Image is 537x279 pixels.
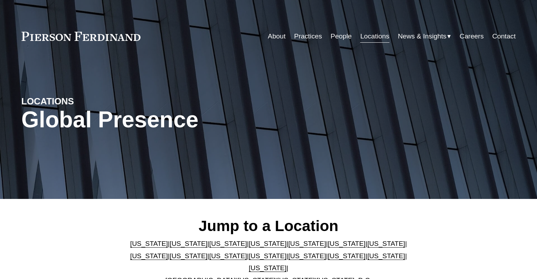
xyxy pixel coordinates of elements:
[328,240,365,247] a: [US_STATE]
[367,240,405,247] a: [US_STATE]
[130,240,168,247] a: [US_STATE]
[209,240,247,247] a: [US_STATE]
[398,30,447,43] span: News & Insights
[492,30,515,43] a: Contact
[328,252,365,260] a: [US_STATE]
[249,264,287,272] a: [US_STATE]
[398,30,451,43] a: folder dropdown
[268,30,286,43] a: About
[249,240,287,247] a: [US_STATE]
[460,30,484,43] a: Careers
[330,30,352,43] a: People
[249,252,287,260] a: [US_STATE]
[170,252,208,260] a: [US_STATE]
[22,107,351,133] h1: Global Presence
[294,30,322,43] a: Practices
[360,30,389,43] a: Locations
[124,217,413,235] h2: Jump to a Location
[367,252,405,260] a: [US_STATE]
[288,252,326,260] a: [US_STATE]
[288,240,326,247] a: [US_STATE]
[209,252,247,260] a: [US_STATE]
[130,252,168,260] a: [US_STATE]
[22,96,145,107] h4: LOCATIONS
[170,240,208,247] a: [US_STATE]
